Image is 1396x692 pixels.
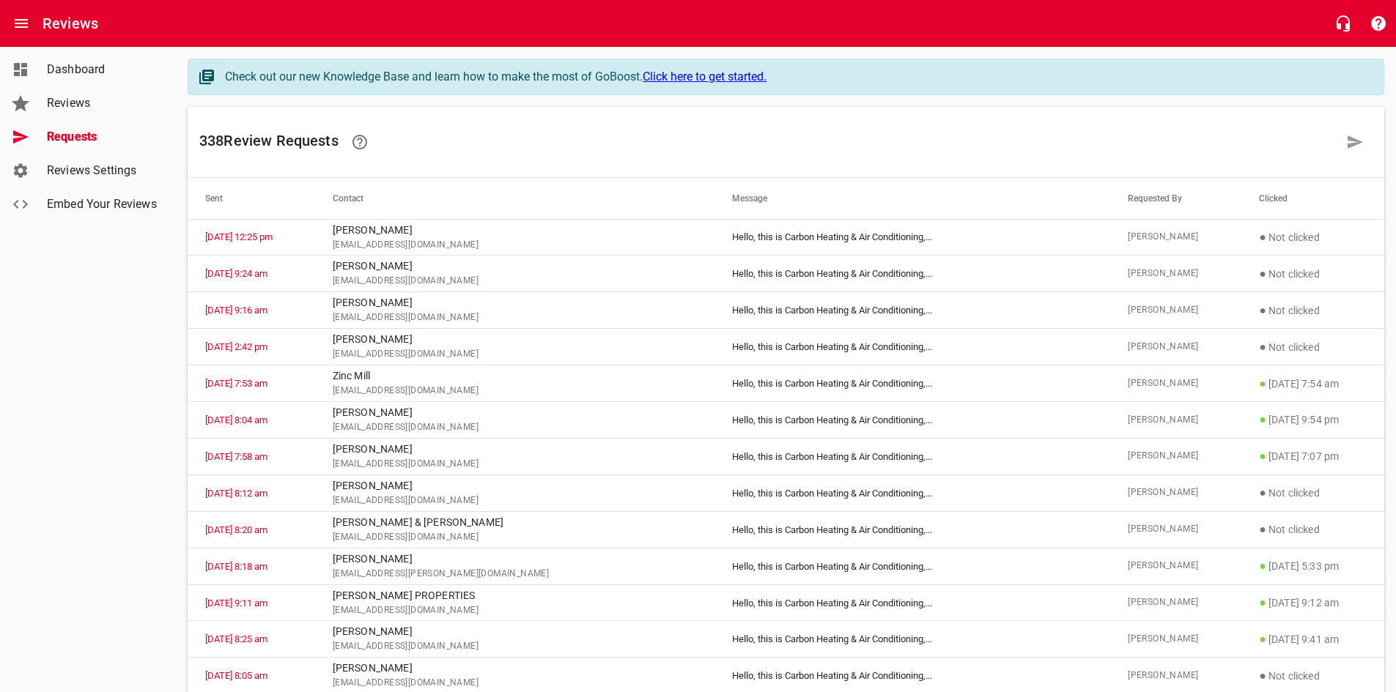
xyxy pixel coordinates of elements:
[333,676,698,691] span: [EMAIL_ADDRESS][DOMAIN_NAME]
[1259,303,1266,317] span: ●
[643,70,767,83] a: Click here to get started.
[1259,376,1266,390] span: ●
[333,368,698,384] p: Zinc Mill
[47,128,158,146] span: Requests
[1259,228,1367,246] p: Not clicked
[1259,338,1367,356] p: Not clicked
[1259,267,1266,280] span: ●
[205,561,267,572] a: [DATE] 8:18 am
[4,6,39,41] button: Open drawer
[333,567,698,581] span: [EMAIL_ADDRESS][PERSON_NAME][DOMAIN_NAME]
[205,451,267,462] a: [DATE] 7:58 am
[714,329,1110,365] td: Hello, this is Carbon Heating & Air Conditioning, ...
[47,61,158,78] span: Dashboard
[333,258,698,274] p: [PERSON_NAME]
[1259,632,1266,646] span: ●
[333,347,698,362] span: [EMAIL_ADDRESS][DOMAIN_NAME]
[1337,124,1373,160] a: Request a review
[1259,595,1266,609] span: ●
[47,196,158,213] span: Embed Your Reviews
[1241,178,1384,219] th: Clicked
[1128,595,1224,610] span: [PERSON_NAME]
[1128,559,1224,573] span: [PERSON_NAME]
[333,661,698,676] p: [PERSON_NAME]
[333,551,698,567] p: [PERSON_NAME]
[199,124,1337,160] h6: 338 Review Request s
[1259,521,1367,538] p: Not clicked
[1361,6,1396,41] button: Support Portal
[1259,667,1367,685] p: Not clicked
[1259,485,1266,499] span: ●
[1259,557,1367,575] p: [DATE] 5:33 pm
[205,524,267,535] a: [DATE] 8:20 am
[1128,230,1224,245] span: [PERSON_NAME]
[333,384,698,398] span: [EMAIL_ADDRESS][DOMAIN_NAME]
[1128,267,1224,281] span: [PERSON_NAME]
[333,515,698,530] p: [PERSON_NAME] & [PERSON_NAME]
[1326,6,1361,41] button: Live Chat
[714,511,1110,548] td: Hello, this is Carbon Heating & Air Conditioning, ...
[1259,265,1367,283] p: Not clicked
[714,548,1110,584] td: Hello, this is Carbon Heating & Air Conditioning, ...
[714,292,1110,329] td: Hello, this is Carbon Heating & Air Conditioning, ...
[714,402,1110,439] td: Hello, this is Carbon Heating & Air Conditioning, ...
[714,178,1110,219] th: Message
[1259,340,1266,354] span: ●
[333,274,698,289] span: [EMAIL_ADDRESS][DOMAIN_NAME]
[333,442,698,457] p: [PERSON_NAME]
[205,268,267,279] a: [DATE] 9:24 am
[333,310,698,325] span: [EMAIL_ADDRESS][DOMAIN_NAME]
[1128,340,1224,354] span: [PERSON_NAME]
[333,457,698,472] span: [EMAIL_ADDRESS][DOMAIN_NAME]
[225,68,1369,86] div: Check out our new Knowledge Base and learn how to make the most of GoBoost.
[1259,375,1367,392] p: [DATE] 7:54 am
[205,633,267,644] a: [DATE] 8:25 am
[205,670,267,681] a: [DATE] 8:05 am
[1128,632,1224,647] span: [PERSON_NAME]
[1128,376,1224,391] span: [PERSON_NAME]
[333,478,698,494] p: [PERSON_NAME]
[333,223,698,238] p: [PERSON_NAME]
[1128,485,1224,500] span: [PERSON_NAME]
[714,475,1110,511] td: Hello, this is Carbon Heating & Air Conditioning, ...
[333,588,698,603] p: [PERSON_NAME] PROPERTIES
[714,219,1110,256] td: Hello, this is Carbon Heating & Air Conditioning, ...
[205,488,267,499] a: [DATE] 8:12 am
[205,378,267,389] a: [DATE] 7:53 am
[333,295,698,310] p: [PERSON_NAME]
[1259,302,1367,319] p: Not clicked
[1259,630,1367,648] p: [DATE] 9:41 am
[47,94,158,112] span: Reviews
[333,624,698,639] p: [PERSON_NAME]
[1128,669,1224,683] span: [PERSON_NAME]
[1110,178,1241,219] th: Requested By
[1259,594,1367,611] p: [DATE] 9:12 am
[333,405,698,420] p: [PERSON_NAME]
[1128,303,1224,318] span: [PERSON_NAME]
[1259,412,1266,426] span: ●
[47,162,158,179] span: Reviews Settings
[315,178,715,219] th: Contact
[1259,669,1266,682] span: ●
[1128,413,1224,428] span: [PERSON_NAME]
[1128,449,1224,464] span: [PERSON_NAME]
[1128,522,1224,537] span: [PERSON_NAME]
[1259,522,1266,536] span: ●
[714,584,1110,621] td: Hello, this is Carbon Heating & Air Conditioning, ...
[714,438,1110,475] td: Hello, this is Carbon Heating & Air Conditioning, ...
[333,603,698,618] span: [EMAIL_ADDRESS][DOMAIN_NAME]
[342,124,377,160] a: Learn how requesting reviews can improve your online presence
[333,639,698,654] span: [EMAIL_ADDRESS][DOMAIN_NAME]
[205,305,267,316] a: [DATE] 9:16 am
[1259,559,1266,573] span: ●
[1259,447,1367,465] p: [DATE] 7:07 pm
[1259,230,1266,244] span: ●
[1259,449,1266,463] span: ●
[1259,484,1367,502] p: Not clicked
[714,256,1110,292] td: Hello, this is Carbon Heating & Air Conditioning, ...
[714,621,1110,658] td: Hello, this is Carbon Heating & Air Conditioning, ...
[333,494,698,508] span: [EMAIL_ADDRESS][DOMAIN_NAME]
[714,365,1110,402] td: Hello, this is Carbon Heating & Air Conditioning, ...
[43,12,98,35] h6: Reviews
[1259,411,1367,428] p: [DATE] 9:54 pm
